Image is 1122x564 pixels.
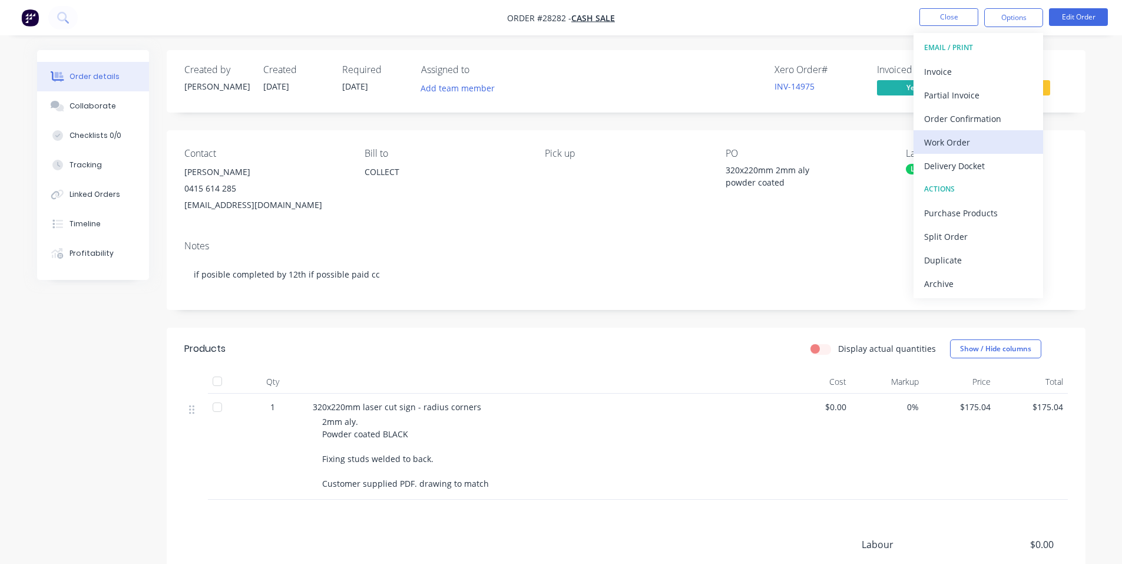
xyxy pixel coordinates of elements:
div: Created [263,64,328,75]
button: Options [984,8,1043,27]
button: Close [919,8,978,26]
div: COLLECT [365,164,526,202]
button: Tracking [37,150,149,180]
div: Invoiced [877,64,965,75]
label: Display actual quantities [838,342,936,355]
button: Add team member [421,80,501,96]
a: INV-14975 [775,81,815,92]
button: Timeline [37,209,149,239]
span: [DATE] [342,81,368,92]
span: 0% [856,401,919,413]
div: EMAIL / PRINT [924,40,1032,55]
div: Work Order [924,134,1032,151]
span: $175.04 [928,401,991,413]
div: Delivery Docket [924,157,1032,174]
button: Profitability [37,239,149,268]
button: Split Order [914,225,1043,248]
div: Qty [237,370,308,394]
div: ACTIONS [924,182,1032,197]
div: Checklists 0/0 [69,130,121,141]
div: Xero Order # [775,64,863,75]
div: Pick up [545,148,706,159]
button: ACTIONS [914,177,1043,201]
span: Labour [862,537,967,552]
div: Required [342,64,407,75]
div: PO [726,148,887,159]
div: [PERSON_NAME] [184,164,346,180]
div: Split Order [924,228,1032,245]
div: Profitability [69,248,114,259]
div: Notes [184,240,1068,252]
span: $175.04 [1000,401,1063,413]
div: Collaborate [69,101,116,111]
a: CASH SALE [571,12,615,24]
span: 1 [270,401,275,413]
div: Partial Invoice [924,87,1032,104]
div: if posible completed by 12th if possible paid cc [184,256,1068,292]
span: $0.00 [784,401,847,413]
span: [DATE] [263,81,289,92]
div: Timeline [69,219,101,229]
button: Delivery Docket [914,154,1043,177]
div: Tracking [69,160,102,170]
div: Created by [184,64,249,75]
button: Edit Order [1049,8,1108,26]
div: Purchase Products [924,205,1032,222]
span: Yes [877,80,948,95]
div: Duplicate [924,252,1032,269]
button: Archive [914,272,1043,295]
button: Invoice [914,60,1043,83]
div: Order Confirmation [924,110,1032,127]
div: 0415 614 285 [184,180,346,197]
div: Products [184,342,226,356]
button: Duplicate [914,248,1043,272]
div: Invoice [924,63,1032,80]
span: $0.00 [966,537,1053,552]
img: Factory [21,9,39,27]
button: Collaborate [37,91,149,121]
div: 320x220mm 2mm aly powder coated [726,164,873,189]
div: Price [924,370,996,394]
button: Order details [37,62,149,91]
button: Work Order [914,130,1043,154]
div: Cost [779,370,852,394]
span: 2mm aly. Powder coated BLACK Fixing studs welded to back. Customer supplied PDF. drawing to match [322,416,489,489]
div: Bill to [365,148,526,159]
div: Markup [851,370,924,394]
div: Linked Orders [69,189,120,200]
button: Checklists 0/0 [37,121,149,150]
div: Order details [69,71,120,82]
button: Partial Invoice [914,83,1043,107]
button: EMAIL / PRINT [914,36,1043,60]
button: Purchase Products [914,201,1043,225]
div: Total [995,370,1068,394]
span: 320x220mm laser cut sign - radius corners [313,401,481,413]
div: [PERSON_NAME] [184,80,249,93]
div: Archive [924,275,1032,292]
div: Assigned to [421,64,539,75]
button: Order Confirmation [914,107,1043,130]
div: [PERSON_NAME]0415 614 285[EMAIL_ADDRESS][DOMAIN_NAME] [184,164,346,213]
button: Linked Orders [37,180,149,209]
button: Add team member [414,80,501,96]
span: Order #28282 - [507,12,571,24]
div: Laser Cutting [906,164,962,174]
button: Show / Hide columns [950,339,1041,358]
div: Labels [906,148,1067,159]
div: [EMAIL_ADDRESS][DOMAIN_NAME] [184,197,346,213]
div: COLLECT [365,164,526,180]
div: Contact [184,148,346,159]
